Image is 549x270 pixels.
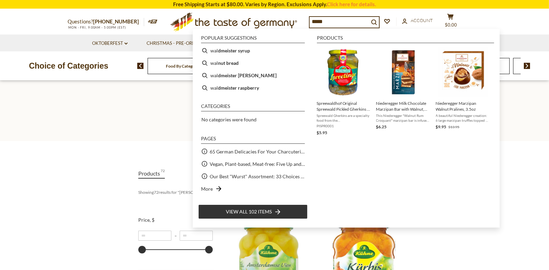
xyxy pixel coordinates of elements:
[137,63,144,69] img: previous arrow
[402,17,433,24] a: Account
[93,18,139,24] a: [PHONE_NUMBER]
[376,100,430,112] span: Niederegger Milk Chocolate Marzipan Bar with Walnut, Rum, Croquant, 3.8 oz
[218,47,250,54] b: dmeister syrup
[449,125,460,129] span: $13.95
[21,112,528,127] h1: Search results
[226,208,272,216] span: View all 102 items
[524,63,530,69] img: next arrow
[198,57,308,69] li: walnut bread
[193,29,500,228] div: Instant Search Results
[436,113,490,123] span: A beautiful Niederegger creation: 6 large marzipan truffles topped by a full walnut in the center...
[327,1,376,7] a: Click here for details.
[436,100,490,112] span: Niederegger Marzipan Walnut Pralines, 3.5oz
[147,40,206,47] a: Christmas - PRE-ORDER
[433,44,493,139] li: Niederegger Marzipan Walnut Pralines, 3.5oz
[378,47,428,97] img: Niederegger Walnut Rum Croquant Marzipan Bar
[210,160,305,168] a: Vegan, Plant-based, Meat-free: Five Up and Coming Brands
[198,204,308,219] li: View all 102 items
[68,26,126,29] span: MON - FRI, 9:00AM - 5:00PM (EST)
[161,169,165,178] span: 72
[436,47,490,136] a: Niederegger Marzipan WalnutNiederegger Marzipan Walnut Pralines, 3.5ozA beautiful Niederegger cre...
[376,113,430,123] span: This Niederegger "Walnut Rum Croquant" marzipan bar is infused with walnuts and rum and caramel b...
[138,217,154,223] span: Price
[198,145,308,158] li: 65 German Delicacies For Your Charcuterie Board
[68,17,144,26] p: Questions?
[440,13,461,31] button: $0.00
[138,231,171,241] input: Minimum value
[218,84,259,92] b: dmeister raspberry
[210,172,305,180] a: Our Best "Wurst" Assortment: 33 Choices For The Grillabend
[438,47,488,97] img: Niederegger Marzipan Walnut
[376,47,430,136] a: Niederegger Walnut Rum Croquant Marzipan BarNiederegger Milk Chocolate Marzipan Bar with Walnut, ...
[218,71,277,79] b: dmeister [PERSON_NAME]
[317,123,371,128] span: PISPR0001
[171,233,180,238] span: –
[138,187,306,198] div: Showing results for " "
[150,217,154,223] span: , $
[317,113,371,123] span: Spreewald Gherkins are a specialty food from the [GEOGRAPHIC_DATA] region of [GEOGRAPHIC_DATA], l...
[376,124,387,129] span: $6.25
[373,44,433,139] li: Niederegger Milk Chocolate Marzipan Bar with Walnut, Rum, Croquant, 3.8 oz
[92,40,128,47] a: Oktoberfest
[210,148,305,156] a: 65 German Delicacies For Your Charcuterie Board
[314,44,373,139] li: Spreewaldhof Original Spreewald Pickled Gherkins in Jar - 24.4 oz.
[138,169,165,179] a: View Products Tab
[198,69,308,82] li: waldmeister himbeer
[317,47,371,136] a: Spreewaldhof Original Spreewald Pickled Gherkins in Jar - 24.4 oz.Spreewald Gherkins are a specia...
[445,22,457,28] span: $0.00
[218,59,239,67] b: nut bread
[201,104,305,111] li: Categories
[201,117,257,122] span: No categories were found
[198,158,308,170] li: Vegan, Plant-based, Meat-free: Five Up and Coming Brands
[154,190,159,195] b: 72
[201,136,305,144] li: Pages
[201,36,305,43] li: Popular suggestions
[198,82,308,94] li: waldmeister raspberry
[317,100,371,112] span: Spreewaldhof Original Spreewald Pickled Gherkins in Jar - 24.4 oz.
[198,182,308,195] li: More
[317,130,327,135] span: $5.95
[180,231,213,241] input: Maximum value
[198,44,308,57] li: waldmeister syrup
[317,36,494,43] li: Products
[166,63,199,69] a: Food By Category
[411,18,433,23] span: Account
[198,170,308,182] li: Our Best "Wurst" Assortment: 33 Choices For The Grillabend
[436,124,447,129] span: $9.95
